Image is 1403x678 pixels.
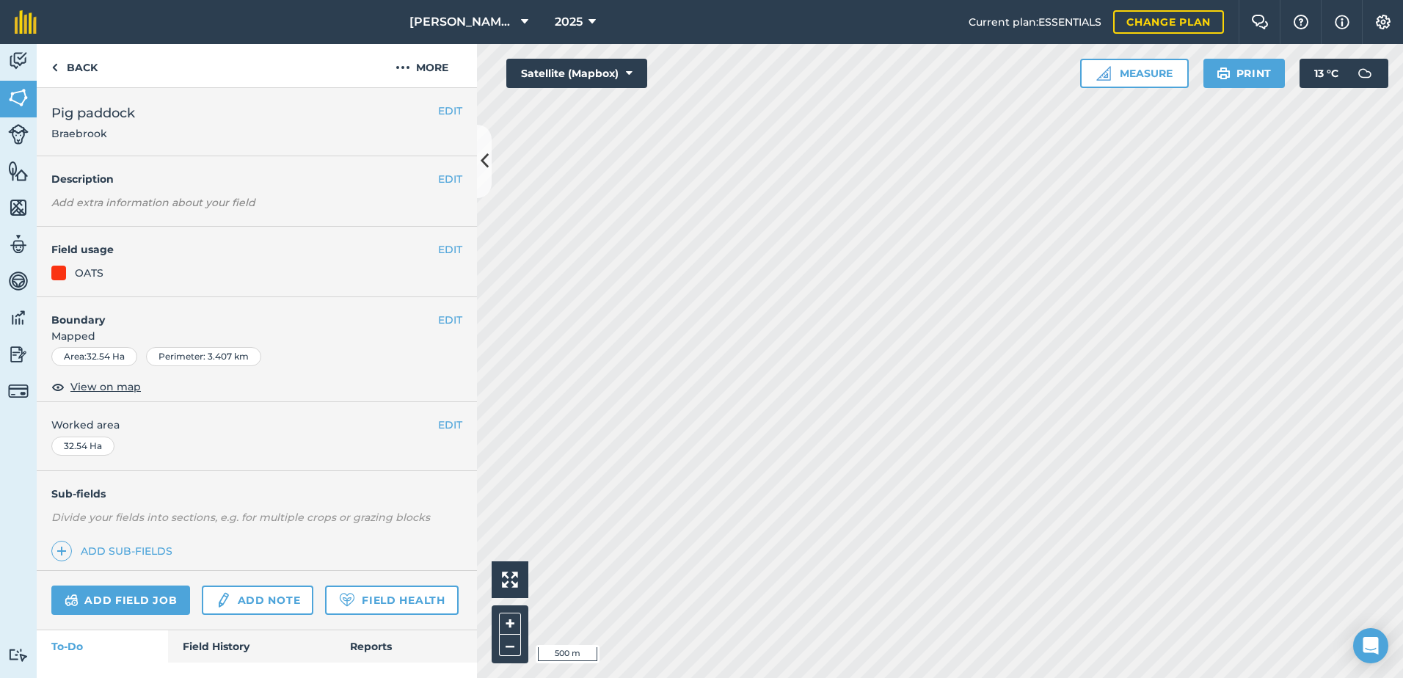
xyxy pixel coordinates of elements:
[51,347,137,366] div: Area : 32.54 Ha
[37,297,438,328] h4: Boundary
[202,586,313,615] a: Add note
[438,103,462,119] button: EDIT
[409,13,515,31] span: [PERSON_NAME] ASAHI PADDOCKS
[146,347,261,366] div: Perimeter : 3.407 km
[438,417,462,433] button: EDIT
[1217,65,1231,82] img: svg+xml;base64,PHN2ZyB4bWxucz0iaHR0cDovL3d3dy53My5vcmcvMjAwMC9zdmciIHdpZHRoPSIxOSIgaGVpZ2h0PSIyNC...
[555,13,583,31] span: 2025
[51,541,178,561] a: Add sub-fields
[75,265,103,281] div: OATS
[65,591,79,609] img: svg+xml;base64,PD94bWwgdmVyc2lvbj0iMS4wIiBlbmNvZGluZz0idXRmLTgiPz4KPCEtLSBHZW5lcmF0b3I6IEFkb2JlIE...
[1113,10,1224,34] a: Change plan
[57,542,67,560] img: svg+xml;base64,PHN2ZyB4bWxucz0iaHR0cDovL3d3dy53My5vcmcvMjAwMC9zdmciIHdpZHRoPSIxNCIgaGVpZ2h0PSIyNC...
[438,312,462,328] button: EDIT
[37,486,477,502] h4: Sub-fields
[51,511,430,524] em: Divide your fields into sections, e.g. for multiple crops or grazing blocks
[8,270,29,292] img: svg+xml;base64,PD94bWwgdmVyc2lvbj0iMS4wIiBlbmNvZGluZz0idXRmLTgiPz4KPCEtLSBHZW5lcmF0b3I6IEFkb2JlIE...
[51,126,135,141] span: Braebrook
[8,648,29,662] img: svg+xml;base64,PD94bWwgdmVyc2lvbj0iMS4wIiBlbmNvZGluZz0idXRmLTgiPz4KPCEtLSBHZW5lcmF0b3I6IEFkb2JlIE...
[37,630,168,663] a: To-Do
[506,59,647,88] button: Satellite (Mapbox)
[969,14,1101,30] span: Current plan : ESSENTIALS
[51,103,135,123] span: Pig paddock
[51,378,65,395] img: svg+xml;base64,PHN2ZyB4bWxucz0iaHR0cDovL3d3dy53My5vcmcvMjAwMC9zdmciIHdpZHRoPSIxOCIgaGVpZ2h0PSIyNC...
[1080,59,1189,88] button: Measure
[8,233,29,255] img: svg+xml;base64,PD94bWwgdmVyc2lvbj0iMS4wIiBlbmNvZGluZz0idXRmLTgiPz4KPCEtLSBHZW5lcmF0b3I6IEFkb2JlIE...
[37,44,112,87] a: Back
[1203,59,1286,88] button: Print
[215,591,231,609] img: svg+xml;base64,PD94bWwgdmVyc2lvbj0iMS4wIiBlbmNvZGluZz0idXRmLTgiPz4KPCEtLSBHZW5lcmF0b3I6IEFkb2JlIE...
[8,343,29,365] img: svg+xml;base64,PD94bWwgdmVyc2lvbj0iMS4wIiBlbmNvZGluZz0idXRmLTgiPz4KPCEtLSBHZW5lcmF0b3I6IEFkb2JlIE...
[8,160,29,182] img: svg+xml;base64,PHN2ZyB4bWxucz0iaHR0cDovL3d3dy53My5vcmcvMjAwMC9zdmciIHdpZHRoPSI1NiIgaGVpZ2h0PSI2MC...
[70,379,141,395] span: View on map
[325,586,458,615] a: Field Health
[15,10,37,34] img: fieldmargin Logo
[1292,15,1310,29] img: A question mark icon
[51,196,255,209] em: Add extra information about your field
[1353,628,1388,663] div: Open Intercom Messenger
[51,171,462,187] h4: Description
[499,613,521,635] button: +
[168,630,335,663] a: Field History
[51,586,190,615] a: Add field job
[1300,59,1388,88] button: 13 °C
[1314,59,1338,88] span: 13 ° C
[335,630,477,663] a: Reports
[8,307,29,329] img: svg+xml;base64,PD94bWwgdmVyc2lvbj0iMS4wIiBlbmNvZGluZz0idXRmLTgiPz4KPCEtLSBHZW5lcmF0b3I6IEFkb2JlIE...
[367,44,477,87] button: More
[1096,66,1111,81] img: Ruler icon
[1335,13,1349,31] img: svg+xml;base64,PHN2ZyB4bWxucz0iaHR0cDovL3d3dy53My5vcmcvMjAwMC9zdmciIHdpZHRoPSIxNyIgaGVpZ2h0PSIxNy...
[8,50,29,72] img: svg+xml;base64,PD94bWwgdmVyc2lvbj0iMS4wIiBlbmNvZGluZz0idXRmLTgiPz4KPCEtLSBHZW5lcmF0b3I6IEFkb2JlIE...
[51,437,114,456] div: 32.54 Ha
[1251,15,1269,29] img: Two speech bubbles overlapping with the left bubble in the forefront
[8,124,29,145] img: svg+xml;base64,PD94bWwgdmVyc2lvbj0iMS4wIiBlbmNvZGluZz0idXRmLTgiPz4KPCEtLSBHZW5lcmF0b3I6IEFkb2JlIE...
[8,87,29,109] img: svg+xml;base64,PHN2ZyB4bWxucz0iaHR0cDovL3d3dy53My5vcmcvMjAwMC9zdmciIHdpZHRoPSI1NiIgaGVpZ2h0PSI2MC...
[438,241,462,258] button: EDIT
[502,572,518,588] img: Four arrows, one pointing top left, one top right, one bottom right and the last bottom left
[499,635,521,656] button: –
[396,59,410,76] img: svg+xml;base64,PHN2ZyB4bWxucz0iaHR0cDovL3d3dy53My5vcmcvMjAwMC9zdmciIHdpZHRoPSIyMCIgaGVpZ2h0PSIyNC...
[51,241,438,258] h4: Field usage
[1350,59,1380,88] img: svg+xml;base64,PD94bWwgdmVyc2lvbj0iMS4wIiBlbmNvZGluZz0idXRmLTgiPz4KPCEtLSBHZW5lcmF0b3I6IEFkb2JlIE...
[8,197,29,219] img: svg+xml;base64,PHN2ZyB4bWxucz0iaHR0cDovL3d3dy53My5vcmcvMjAwMC9zdmciIHdpZHRoPSI1NiIgaGVpZ2h0PSI2MC...
[1374,15,1392,29] img: A cog icon
[37,328,477,344] span: Mapped
[51,417,462,433] span: Worked area
[438,171,462,187] button: EDIT
[51,59,58,76] img: svg+xml;base64,PHN2ZyB4bWxucz0iaHR0cDovL3d3dy53My5vcmcvMjAwMC9zdmciIHdpZHRoPSI5IiBoZWlnaHQ9IjI0Ii...
[8,381,29,401] img: svg+xml;base64,PD94bWwgdmVyc2lvbj0iMS4wIiBlbmNvZGluZz0idXRmLTgiPz4KPCEtLSBHZW5lcmF0b3I6IEFkb2JlIE...
[51,378,141,395] button: View on map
